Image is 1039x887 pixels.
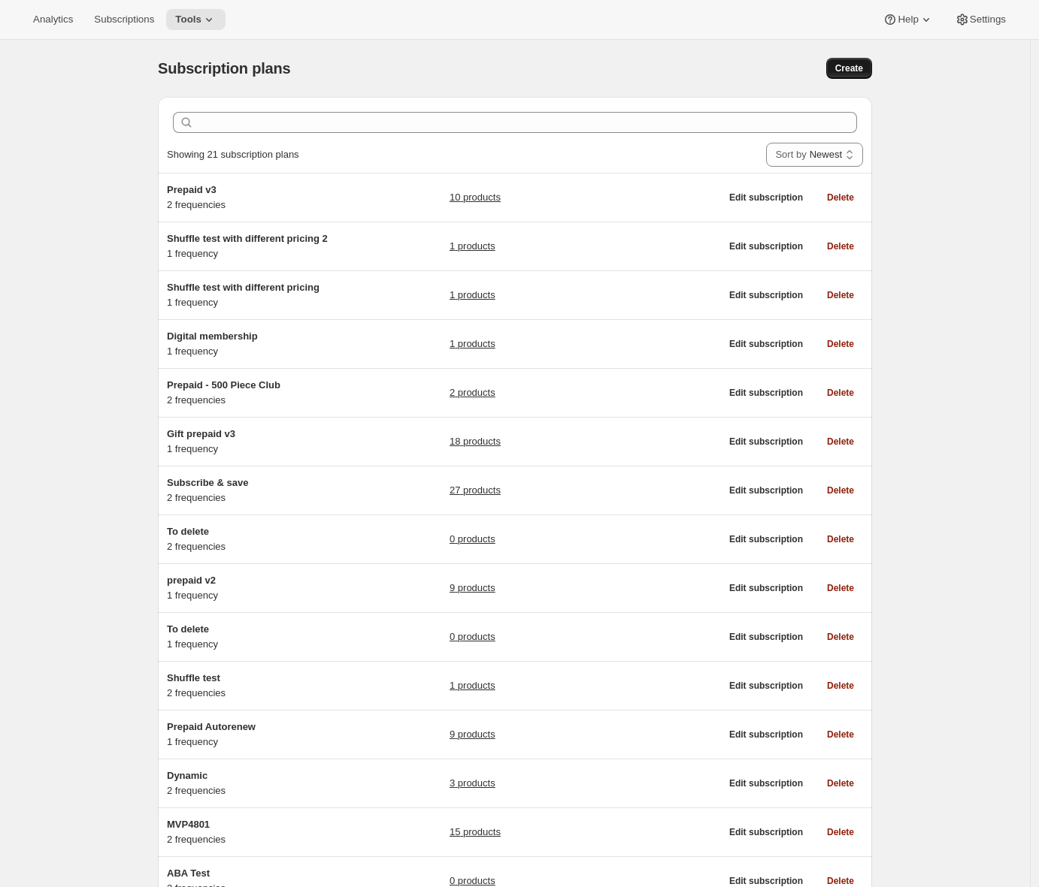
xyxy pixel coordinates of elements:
[167,671,355,701] div: 2 frequencies
[827,680,854,692] span: Delete
[729,729,803,741] span: Edit subscription
[729,289,803,301] span: Edit subscription
[729,192,803,204] span: Edit subscription
[729,826,803,838] span: Edit subscription
[450,532,495,547] a: 0 products
[729,875,803,887] span: Edit subscription
[167,817,355,847] div: 2 frequencies
[729,680,803,692] span: Edit subscription
[94,14,154,26] span: Subscriptions
[827,436,854,448] span: Delete
[167,477,248,488] span: Subscribe & save
[720,578,812,599] button: Edit subscription
[818,285,863,306] button: Delete
[898,14,918,26] span: Help
[167,622,355,652] div: 1 frequency
[729,484,803,496] span: Edit subscription
[167,721,256,732] span: Prepaid Autorenew
[450,727,495,742] a: 9 products
[450,629,495,644] a: 0 products
[720,333,812,354] button: Edit subscription
[818,480,863,501] button: Delete
[167,573,355,603] div: 1 frequency
[874,9,942,30] button: Help
[167,184,217,195] span: Prepaid v3
[720,431,812,452] button: Edit subscription
[450,678,495,693] a: 1 products
[818,822,863,843] button: Delete
[167,183,355,213] div: 2 frequencies
[720,773,812,794] button: Edit subscription
[167,475,355,505] div: 2 frequencies
[167,428,235,439] span: Gift prepaid v3
[827,240,854,252] span: Delete
[450,336,495,351] a: 1 products
[827,631,854,643] span: Delete
[167,720,355,750] div: 1 frequency
[818,236,863,257] button: Delete
[827,484,854,496] span: Delete
[720,187,812,208] button: Edit subscription
[818,773,863,794] button: Delete
[166,9,226,30] button: Tools
[720,382,812,403] button: Edit subscription
[729,582,803,594] span: Edit subscription
[827,192,854,204] span: Delete
[720,675,812,696] button: Edit subscription
[729,387,803,399] span: Edit subscription
[818,529,863,550] button: Delete
[450,581,495,596] a: 9 products
[720,822,812,843] button: Edit subscription
[450,483,501,498] a: 27 products
[818,675,863,696] button: Delete
[827,826,854,838] span: Delete
[167,282,320,293] span: Shuffle test with different pricing
[720,285,812,306] button: Edit subscription
[167,672,220,683] span: Shuffle test
[167,329,355,359] div: 1 frequency
[450,239,495,254] a: 1 products
[729,338,803,350] span: Edit subscription
[970,14,1006,26] span: Settings
[720,626,812,647] button: Edit subscription
[946,9,1015,30] button: Settings
[450,288,495,303] a: 1 products
[827,729,854,741] span: Delete
[167,280,355,310] div: 1 frequency
[729,240,803,252] span: Edit subscription
[158,60,290,77] span: Subscription plans
[827,387,854,399] span: Delete
[818,187,863,208] button: Delete
[167,149,299,160] span: Showing 21 subscription plans
[818,626,863,647] button: Delete
[720,724,812,745] button: Edit subscription
[167,233,328,244] span: Shuffle test with different pricing 2
[827,582,854,594] span: Delete
[827,289,854,301] span: Delete
[450,385,495,400] a: 2 products
[167,524,355,554] div: 2 frequencies
[818,382,863,403] button: Delete
[827,777,854,789] span: Delete
[167,378,355,408] div: 2 frequencies
[729,777,803,789] span: Edit subscription
[729,631,803,643] span: Edit subscription
[720,236,812,257] button: Edit subscription
[167,379,280,391] span: Prepaid - 500 Piece Club
[85,9,163,30] button: Subscriptions
[167,819,210,830] span: MVP4801
[450,434,501,449] a: 18 products
[826,58,872,79] button: Create
[167,768,355,798] div: 2 frequencies
[167,427,355,457] div: 1 frequency
[167,867,210,879] span: ABA Test
[827,533,854,545] span: Delete
[835,62,863,74] span: Create
[167,330,258,342] span: Digital membership
[729,436,803,448] span: Edit subscription
[818,578,863,599] button: Delete
[33,14,73,26] span: Analytics
[167,623,209,635] span: To delete
[827,875,854,887] span: Delete
[24,9,82,30] button: Analytics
